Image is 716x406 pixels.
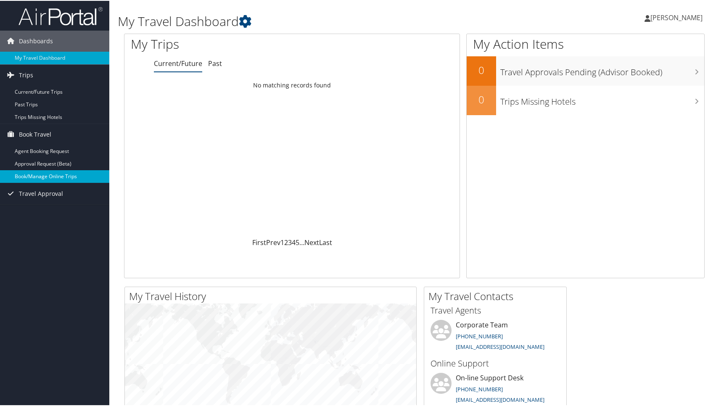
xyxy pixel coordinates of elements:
[292,237,296,246] a: 4
[467,55,704,85] a: 0Travel Approvals Pending (Advisor Booked)
[266,237,280,246] a: Prev
[19,182,63,203] span: Travel Approval
[431,304,560,316] h3: Travel Agents
[284,237,288,246] a: 2
[252,237,266,246] a: First
[304,237,319,246] a: Next
[280,237,284,246] a: 1
[650,12,703,21] span: [PERSON_NAME]
[456,395,544,403] a: [EMAIL_ADDRESS][DOMAIN_NAME]
[118,12,513,29] h1: My Travel Dashboard
[467,62,496,76] h2: 0
[19,123,51,144] span: Book Travel
[296,237,299,246] a: 5
[131,34,314,52] h1: My Trips
[467,85,704,114] a: 0Trips Missing Hotels
[208,58,222,67] a: Past
[428,288,566,303] h2: My Travel Contacts
[129,288,416,303] h2: My Travel History
[319,237,332,246] a: Last
[500,61,704,77] h3: Travel Approvals Pending (Advisor Booked)
[467,92,496,106] h2: 0
[19,64,33,85] span: Trips
[645,4,711,29] a: [PERSON_NAME]
[426,319,564,353] li: Corporate Team
[467,34,704,52] h1: My Action Items
[431,357,560,369] h3: Online Support
[154,58,202,67] a: Current/Future
[456,342,544,350] a: [EMAIL_ADDRESS][DOMAIN_NAME]
[288,237,292,246] a: 3
[19,30,53,51] span: Dashboards
[18,5,103,25] img: airportal-logo.png
[500,91,704,107] h3: Trips Missing Hotels
[456,385,503,392] a: [PHONE_NUMBER]
[124,77,460,92] td: No matching records found
[456,332,503,339] a: [PHONE_NUMBER]
[299,237,304,246] span: …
